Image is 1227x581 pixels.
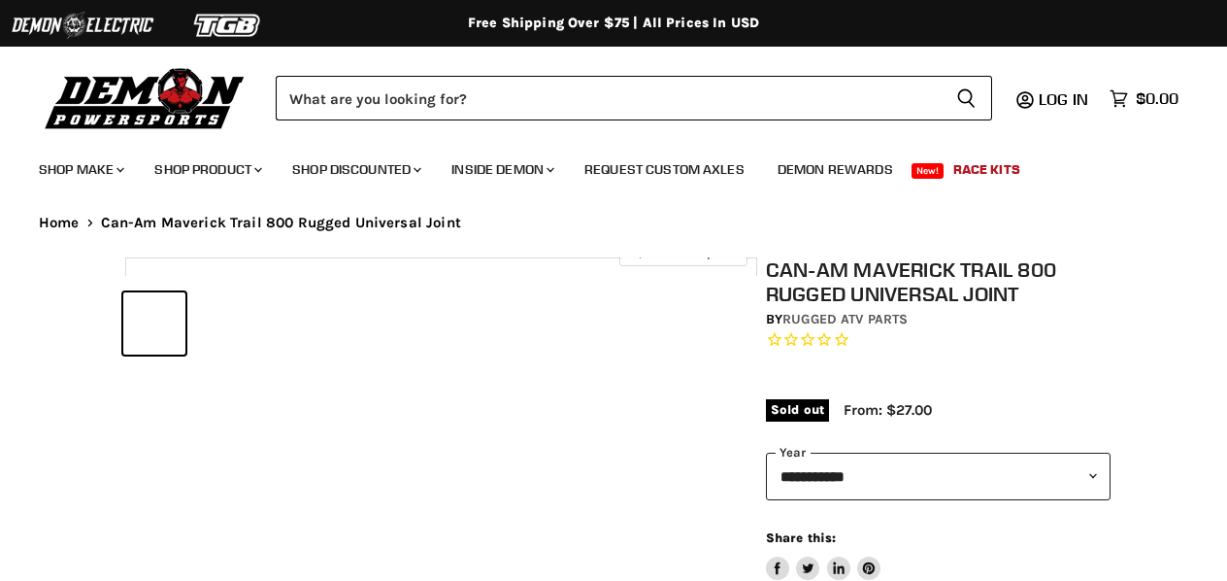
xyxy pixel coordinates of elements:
[140,150,274,189] a: Shop Product
[123,292,185,355] button: IMAGE thumbnail
[766,399,829,421] span: Sold out
[39,215,80,231] a: Home
[10,7,155,44] img: Demon Electric Logo 2
[24,150,136,189] a: Shop Make
[766,257,1111,306] h1: Can-Am Maverick Trail 800 Rugged Universal Joint
[1100,85,1188,113] a: $0.00
[101,215,461,231] span: Can-Am Maverick Trail 800 Rugged Universal Joint
[629,245,737,259] span: Click to expand
[1030,90,1100,108] a: Log in
[1136,89,1178,108] span: $0.00
[766,309,1111,330] div: by
[276,76,941,120] input: Search
[941,76,992,120] button: Search
[437,150,566,189] a: Inside Demon
[278,150,433,189] a: Shop Discounted
[939,150,1035,189] a: Race Kits
[24,142,1174,189] ul: Main menu
[766,530,881,581] aside: Share this:
[766,453,1111,500] select: year
[276,76,992,120] form: Product
[912,163,945,179] span: New!
[766,530,836,545] span: Share this:
[570,150,759,189] a: Request Custom Axles
[39,63,251,132] img: Demon Powersports
[844,401,932,419] span: From: $27.00
[763,150,908,189] a: Demon Rewards
[1039,89,1088,109] span: Log in
[155,7,301,44] img: TGB Logo 2
[782,311,908,327] a: Rugged ATV Parts
[766,330,1111,351] span: Rated 0.0 out of 5 stars 0 reviews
